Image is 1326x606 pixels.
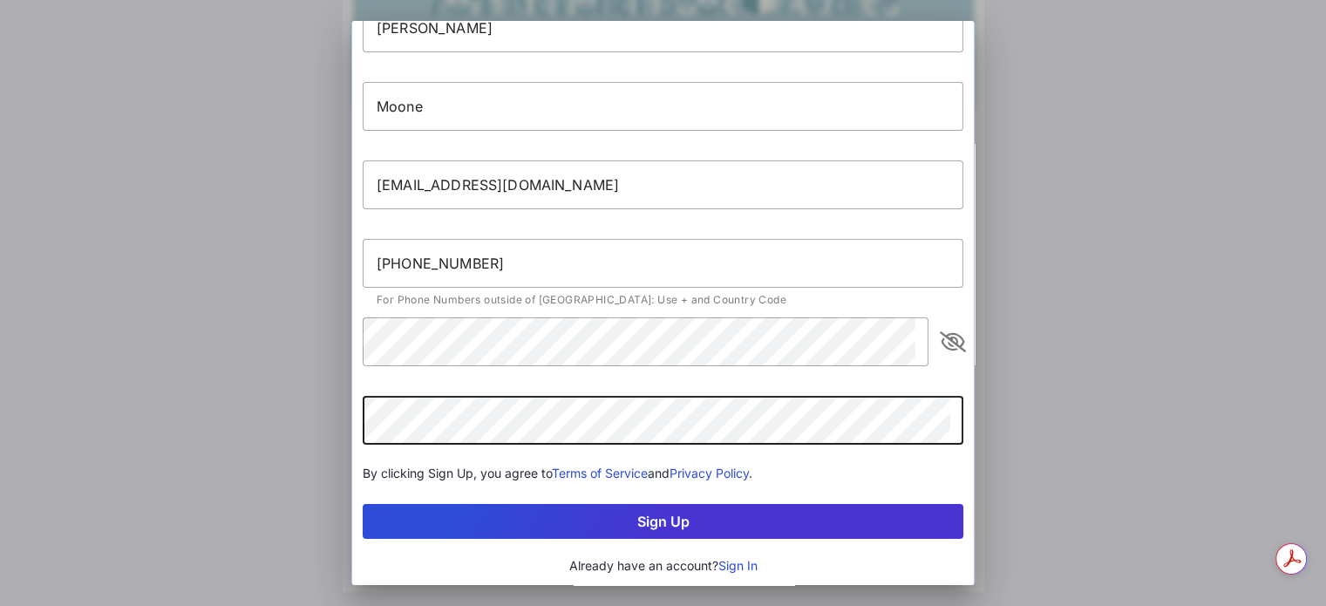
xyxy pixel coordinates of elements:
[363,82,963,131] input: Last Name
[363,3,963,52] input: First Name
[552,466,648,480] a: Terms of Service
[363,504,963,539] button: Sign Up
[942,331,963,352] i: appended action
[363,239,963,288] input: Phone Number
[718,556,758,575] button: Sign In
[363,556,963,575] div: Already have an account?
[670,466,749,480] a: Privacy Policy
[363,464,963,483] div: By clicking Sign Up, you agree to and .
[377,293,786,306] span: For Phone Numbers outside of [GEOGRAPHIC_DATA]: Use + and Country Code
[363,160,963,209] input: Email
